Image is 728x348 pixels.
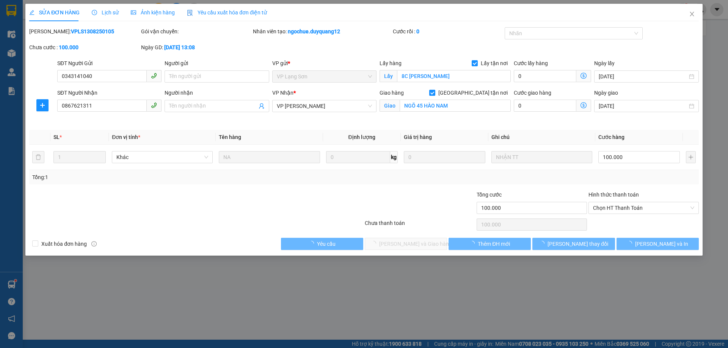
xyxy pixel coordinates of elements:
div: VP gửi [272,59,377,67]
div: Người gửi [165,59,269,67]
div: Chưa cước : [29,43,140,51]
span: Đơn vị tính [112,134,140,140]
span: Tổng cước [477,192,502,198]
div: Ngày GD: [141,43,251,51]
input: Lấy tận nơi [397,70,511,82]
button: Close [681,4,703,25]
span: Lấy [380,70,397,82]
span: close [689,11,695,17]
label: Ngày giao [594,90,618,96]
span: Xuất hóa đơn hàng [38,240,90,248]
span: Ảnh kiện hàng [131,9,175,16]
span: Giá trị hàng [404,134,432,140]
span: Lấy hàng [380,60,402,66]
input: 0 [404,151,485,163]
span: [GEOGRAPHIC_DATA] tận nơi [435,89,511,97]
span: loading [469,241,478,246]
div: Chưa thanh toán [364,219,476,232]
span: Giao hàng [380,90,404,96]
label: Cước lấy hàng [514,60,548,66]
span: loading [627,241,635,246]
button: Thêm ĐH mới [449,238,531,250]
span: Lấy tận nơi [478,59,511,67]
span: plus [37,102,48,108]
div: Gói vận chuyển: [141,27,251,36]
span: clock-circle [92,10,97,15]
span: user-add [259,103,265,109]
div: Cước rồi : [393,27,503,36]
button: [PERSON_NAME] và In [617,238,699,250]
label: Ngày lấy [594,60,615,66]
span: [PERSON_NAME] thay đổi [548,240,608,248]
span: Định lượng [348,134,375,140]
span: Khác [116,151,208,163]
button: delete [32,151,44,163]
span: VP Minh Khai [277,100,372,112]
input: Cước lấy hàng [514,70,576,82]
label: Cước giao hàng [514,90,551,96]
span: info-circle [91,241,97,247]
div: Người nhận [165,89,269,97]
span: dollar-circle [581,73,587,79]
span: edit [29,10,35,15]
span: picture [131,10,136,15]
span: SL [53,134,60,140]
div: Tổng: 1 [32,173,281,181]
span: VP Lạng Sơn [277,71,372,82]
span: Tên hàng [219,134,241,140]
span: [PERSON_NAME] và In [635,240,688,248]
span: Giao [380,100,400,112]
span: Lịch sử [92,9,119,16]
b: [DATE] 13:08 [164,44,195,50]
input: Ngày giao [599,102,687,110]
th: Ghi chú [488,130,595,145]
b: 0 [416,28,419,34]
span: kg [390,151,398,163]
span: loading [309,241,317,246]
b: 100.000 [59,44,78,50]
span: SỬA ĐƠN HÀNG [29,9,80,16]
span: Chọn HT Thanh Toán [593,202,694,214]
span: Yêu cầu [317,240,336,248]
div: [PERSON_NAME]: [29,27,140,36]
span: phone [151,73,157,79]
div: SĐT Người Gửi [57,59,162,67]
span: loading [539,241,548,246]
div: Nhân viên tạo: [253,27,391,36]
button: plus [686,151,696,163]
span: Thêm ĐH mới [478,240,510,248]
span: VP Nhận [272,90,293,96]
input: VD: Bàn, Ghế [219,151,320,163]
button: [PERSON_NAME] thay đổi [532,238,615,250]
input: Giao tận nơi [400,100,511,112]
img: icon [187,10,193,16]
b: VPLS1308250105 [71,28,114,34]
span: Cước hàng [598,134,624,140]
b: ngochue.duyquang12 [288,28,340,34]
button: Yêu cầu [281,238,363,250]
span: dollar-circle [581,102,587,108]
button: [PERSON_NAME] và Giao hàng [365,238,447,250]
input: Ngày lấy [599,72,687,81]
label: Hình thức thanh toán [588,192,639,198]
span: phone [151,102,157,108]
input: Ghi Chú [491,151,592,163]
input: Cước giao hàng [514,100,576,112]
span: Yêu cầu xuất hóa đơn điện tử [187,9,267,16]
button: plus [36,99,49,111]
div: SĐT Người Nhận [57,89,162,97]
